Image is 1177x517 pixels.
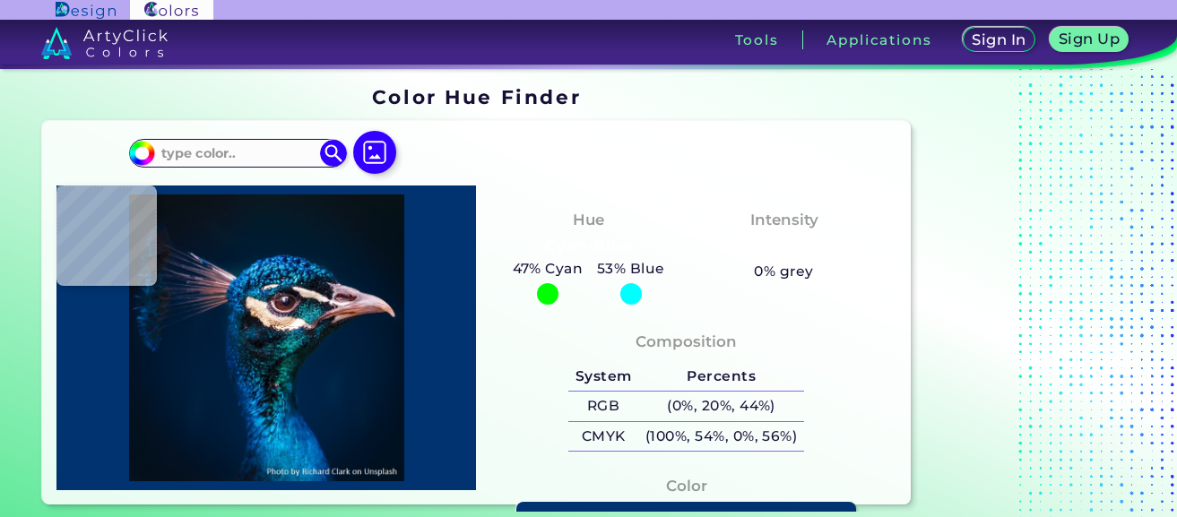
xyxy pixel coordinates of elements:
img: logo_artyclick_colors_white.svg [41,27,168,59]
img: img_pavlin.jpg [65,194,467,480]
img: icon picture [353,131,396,174]
img: ArtyClick Design logo [56,2,116,19]
input: type color.. [154,141,321,165]
h3: Applications [826,33,931,47]
h5: Sign Up [1060,32,1118,46]
h4: Hue [573,207,604,233]
a: Sign Up [1052,28,1126,51]
h5: 53% Blue [590,257,671,280]
h5: (100%, 54%, 0%, 56%) [638,422,804,452]
h4: Color [666,473,707,499]
h5: System [568,361,638,391]
h5: Sign In [974,33,1024,47]
h5: (0%, 20%, 44%) [638,392,804,421]
img: icon search [320,140,347,167]
a: Sign In [965,28,1033,51]
h3: Tools [735,33,779,47]
h4: Intensity [750,207,818,233]
h5: Percents [638,361,804,391]
h3: Cyan-Blue [538,236,639,257]
h5: CMYK [568,422,638,452]
h5: 0% grey [754,260,813,283]
h5: RGB [568,392,638,421]
h5: 47% Cyan [506,257,590,280]
h1: Color Hue Finder [372,83,581,110]
h3: Vibrant [745,236,823,257]
h4: Composition [636,329,737,355]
